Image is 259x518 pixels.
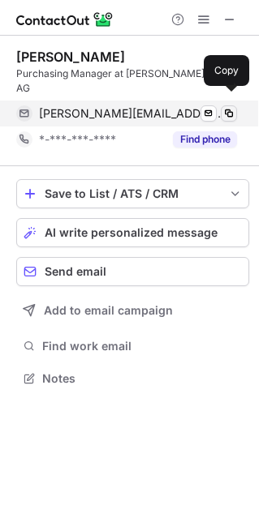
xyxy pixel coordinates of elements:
button: save-profile-one-click [16,179,249,208]
div: [PERSON_NAME] [16,49,125,65]
button: AI write personalized message [16,218,249,247]
span: [PERSON_NAME][EMAIL_ADDRESS][PERSON_NAME][DOMAIN_NAME] [39,106,225,121]
img: ContactOut v5.3.10 [16,10,114,29]
div: Save to List / ATS / CRM [45,187,221,200]
button: Reveal Button [173,131,237,148]
button: Notes [16,367,249,390]
button: Send email [16,257,249,286]
span: Notes [42,371,243,386]
div: Purchasing Manager at [PERSON_NAME]-Werke AG [16,66,249,96]
span: AI write personalized message [45,226,218,239]
span: Find work email [42,339,243,353]
button: Find work email [16,335,249,357]
button: Add to email campaign [16,296,249,325]
span: Send email [45,265,106,278]
span: Add to email campaign [44,304,173,317]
